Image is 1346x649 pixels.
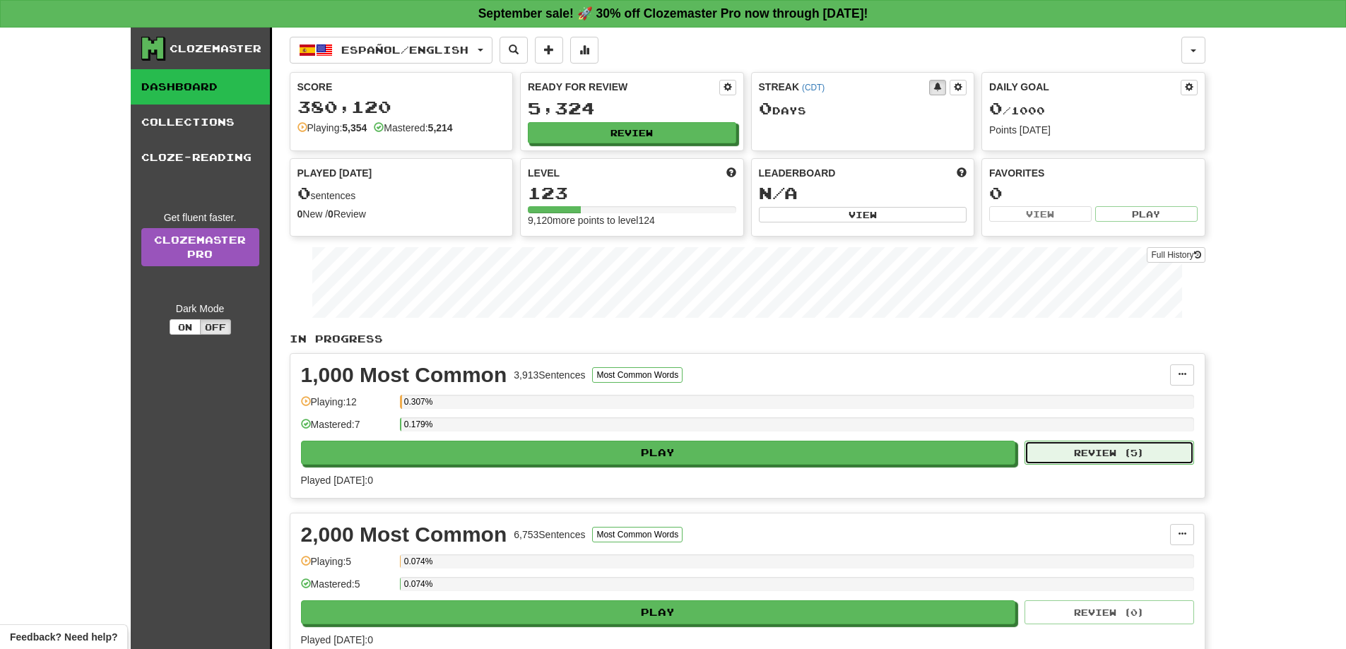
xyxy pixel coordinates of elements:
[528,213,736,227] div: 9,120 more points to level 124
[989,98,1003,118] span: 0
[759,183,798,203] span: N/A
[342,122,367,133] strong: 5,354
[989,105,1045,117] span: / 1000
[592,527,683,542] button: Most Common Words
[1025,441,1194,465] button: Review (5)
[131,105,270,140] a: Collections
[1147,247,1205,263] button: Full History
[726,166,736,180] span: Score more points to level up
[1025,600,1194,624] button: Review (0)
[802,83,825,93] a: (CDT)
[301,524,507,545] div: 2,000 Most Common
[301,364,507,386] div: 1,000 Most Common
[297,207,506,221] div: New / Review
[759,80,930,94] div: Streak
[301,600,1016,624] button: Play
[170,42,261,56] div: Clozemaster
[131,69,270,105] a: Dashboard
[478,6,868,20] strong: September sale! 🚀 30% off Clozemaster Pro now through [DATE]!
[514,368,585,382] div: 3,913 Sentences
[141,210,259,225] div: Get fluent faster.
[989,80,1181,95] div: Daily Goal
[301,441,1016,465] button: Play
[10,630,117,644] span: Open feedback widget
[301,417,393,441] div: Mastered: 7
[528,184,736,202] div: 123
[301,475,373,486] span: Played [DATE]: 0
[428,122,453,133] strong: 5,214
[528,166,560,180] span: Level
[989,184,1198,202] div: 0
[1095,206,1198,222] button: Play
[297,121,367,135] div: Playing:
[297,98,506,116] div: 380,120
[301,577,393,600] div: Mastered: 5
[759,166,836,180] span: Leaderboard
[989,166,1198,180] div: Favorites
[170,319,201,335] button: On
[290,37,492,64] button: Español/English
[759,100,967,118] div: Day s
[301,634,373,645] span: Played [DATE]: 0
[989,206,1092,222] button: View
[374,121,452,135] div: Mastered:
[528,80,719,94] div: Ready for Review
[570,37,598,64] button: More stats
[141,228,259,266] a: ClozemasterPro
[528,100,736,117] div: 5,324
[341,44,468,56] span: Español / English
[500,37,528,64] button: Search sentences
[297,183,311,203] span: 0
[989,123,1198,137] div: Points [DATE]
[528,122,736,143] button: Review
[759,207,967,222] button: View
[535,37,563,64] button: Add sentence to collection
[592,367,683,383] button: Most Common Words
[514,528,585,542] div: 6,753 Sentences
[759,98,772,118] span: 0
[200,319,231,335] button: Off
[297,208,303,220] strong: 0
[301,395,393,418] div: Playing: 12
[141,302,259,316] div: Dark Mode
[297,166,372,180] span: Played [DATE]
[297,184,506,203] div: sentences
[131,140,270,175] a: Cloze-Reading
[297,80,506,94] div: Score
[957,166,967,180] span: This week in points, UTC
[301,554,393,578] div: Playing: 5
[328,208,333,220] strong: 0
[290,332,1205,346] p: In Progress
